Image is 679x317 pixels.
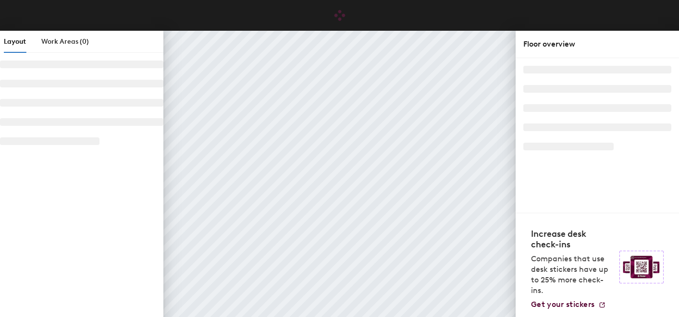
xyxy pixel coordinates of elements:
div: Floor overview [523,38,671,50]
img: Sticker logo [619,251,664,283]
span: Work Areas (0) [41,37,89,46]
h4: Increase desk check-ins [531,229,614,250]
span: Get your stickers [531,300,594,309]
span: Layout [4,37,26,46]
p: Companies that use desk stickers have up to 25% more check-ins. [531,254,614,296]
a: Get your stickers [531,300,606,309]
